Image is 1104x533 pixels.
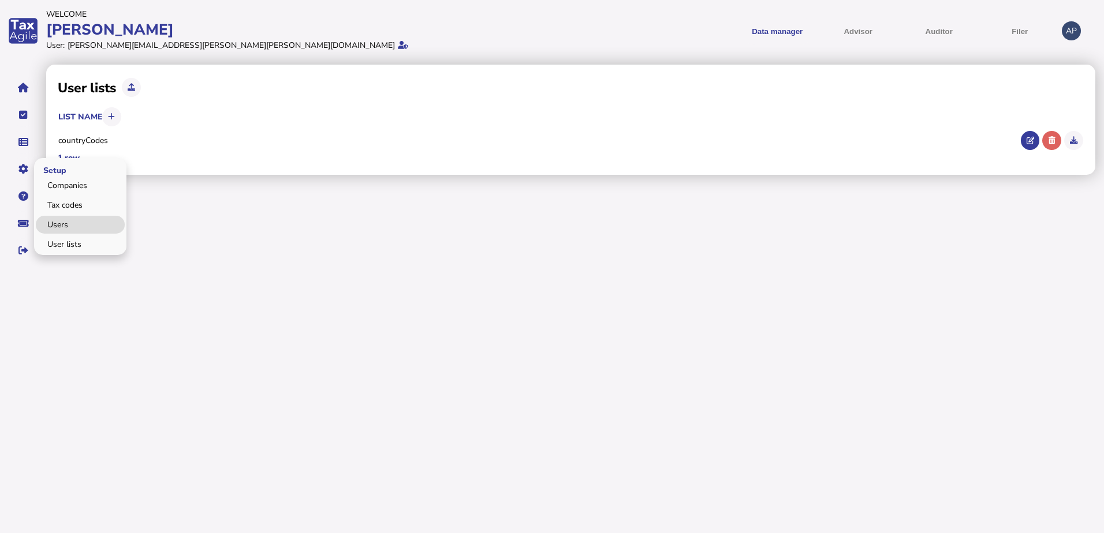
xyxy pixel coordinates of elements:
[11,211,35,235] button: Raise a support ticket
[554,17,1057,45] menu: navigate products
[68,40,395,51] div: [PERSON_NAME][EMAIL_ADDRESS][PERSON_NAME][PERSON_NAME][DOMAIN_NAME]
[102,107,121,126] button: Add
[58,105,1018,129] th: List name
[36,177,125,194] a: Companies
[1064,131,1083,150] button: Export user list
[398,41,408,49] i: Email verified
[46,9,549,20] div: Welcome
[122,78,141,97] button: Import user list
[1070,137,1077,144] i: Export user list
[36,235,125,253] a: User lists
[983,17,1056,45] button: Filer
[1062,21,1081,40] div: Profile settings
[11,238,35,262] button: Sign out
[36,216,125,234] a: Users
[58,79,116,97] h2: User lists
[18,142,28,142] i: Data manager
[902,17,975,45] button: Auditor
[1021,131,1040,150] button: Edit
[58,152,80,163] div: 1 row
[11,103,35,127] button: Tasks
[58,135,1017,146] div: countryCodes
[11,76,35,100] button: Home
[1042,131,1061,150] button: Delete
[11,184,35,208] button: Help pages
[741,17,814,45] button: Shows a dropdown of Data manager options
[46,40,65,51] div: User:
[11,157,35,181] button: Manage settings
[34,156,72,183] span: Setup
[46,20,549,40] div: [PERSON_NAME]
[36,196,125,214] a: Tax codes
[11,130,35,154] button: Data manager
[822,17,894,45] button: Shows a dropdown of VAT Advisor options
